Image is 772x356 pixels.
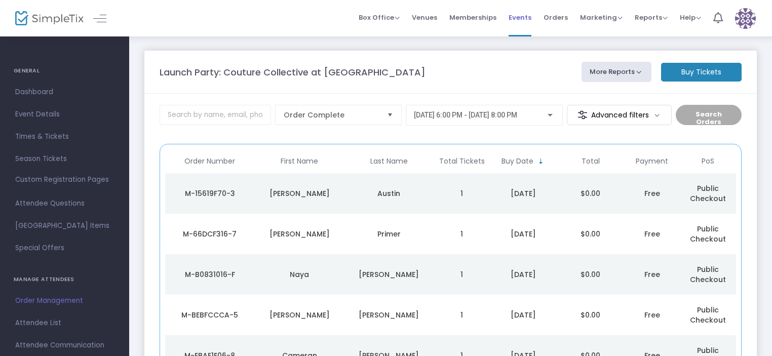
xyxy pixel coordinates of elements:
span: Special Offers [15,242,114,255]
span: Buy Date [501,157,533,166]
span: Order Management [15,294,114,307]
span: Free [644,188,660,199]
span: Payment [636,157,668,166]
span: PoS [702,157,714,166]
div: Joshua [257,310,342,320]
td: $0.00 [557,254,624,295]
span: Public Checkout [690,264,726,285]
div: 9/17/2024 [492,188,555,199]
span: Box Office [359,13,400,22]
span: Venues [412,5,437,30]
td: 1 [434,254,489,295]
td: $0.00 [557,295,624,335]
h4: GENERAL [14,61,115,81]
span: Total [582,157,600,166]
span: Attendee Questions [15,197,114,210]
span: Free [644,310,660,320]
div: M-66DCF316-7 [168,229,252,239]
span: Attendee Communication [15,339,114,352]
th: Total Tickets [434,149,489,173]
span: Public Checkout [690,183,726,204]
div: M-BEBFCCCA-5 [168,310,252,320]
span: Sortable [537,157,545,166]
m-button: Advanced filters [567,105,672,125]
span: Attendee List [15,317,114,330]
div: Primer [347,229,432,239]
span: [GEOGRAPHIC_DATA] Items [15,219,114,232]
span: Times & Tickets [15,130,114,143]
input: Search by name, email, phone, order number, ip address, or last 4 digits of card [160,105,271,125]
span: Order Complete [284,110,379,120]
div: Richardson [347,310,432,320]
span: Order Number [184,157,235,166]
span: Help [680,13,701,22]
span: Season Tickets [15,152,114,166]
div: Naya [257,269,342,280]
div: Nakiya [257,229,342,239]
div: 9/17/2024 [492,310,555,320]
td: 1 [434,173,489,214]
span: Custom Registration Pages [15,175,109,185]
span: Event Details [15,108,114,121]
span: Dashboard [15,86,114,99]
button: Select [383,105,397,125]
div: 9/17/2024 [492,229,555,239]
button: More Reports [582,62,651,82]
div: Austin [347,188,432,199]
span: Marketing [580,13,623,22]
span: Orders [544,5,568,30]
span: First Name [281,157,318,166]
td: 1 [434,295,489,335]
span: Memberships [449,5,496,30]
m-button: Buy Tickets [661,63,742,82]
span: Events [509,5,531,30]
div: M-B0831016-F [168,269,252,280]
span: Reports [635,13,668,22]
m-panel-title: Launch Party: Couture Collective at [GEOGRAPHIC_DATA] [160,65,426,79]
td: $0.00 [557,173,624,214]
span: Free [644,269,660,280]
div: 9/17/2024 [492,269,555,280]
span: Public Checkout [690,224,726,244]
h4: MANAGE ATTENDEES [14,269,115,290]
div: M-15619F70-3 [168,188,252,199]
span: [DATE] 6:00 PM - [DATE] 8:00 PM [414,111,517,119]
div: Tracy [257,188,342,199]
td: $0.00 [557,214,624,254]
span: Public Checkout [690,305,726,325]
img: filter [577,110,588,120]
td: 1 [434,214,489,254]
span: Free [644,229,660,239]
span: Last Name [370,157,408,166]
div: Patterson [347,269,432,280]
